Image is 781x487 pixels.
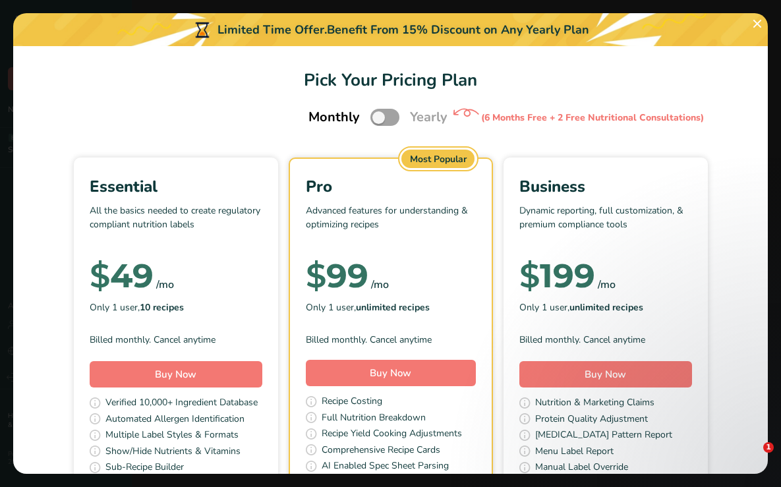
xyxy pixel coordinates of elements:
p: Advanced features for understanding & optimizing recipes [306,204,476,243]
div: /mo [598,277,616,293]
div: Billed monthly. Cancel anytime [90,333,262,347]
p: Dynamic reporting, full customization, & premium compliance tools [519,204,692,243]
span: Sub-Recipe Builder [105,460,184,476]
span: Automated Allergen Identification [105,412,245,428]
span: Only 1 user, [519,301,643,314]
div: Pro [306,175,476,198]
div: Essential [90,175,262,198]
button: Buy Now [519,361,692,387]
span: $ [519,256,540,296]
div: Business [519,175,692,198]
span: Recipe Costing [322,394,382,411]
b: unlimited recipes [569,301,643,314]
div: Limited Time Offer. [13,13,768,46]
div: 199 [519,263,595,289]
div: /mo [371,277,389,293]
span: Only 1 user, [306,301,430,314]
span: Yearly [410,107,448,127]
span: Menu Label Report [535,444,614,461]
span: Buy Now [155,368,196,381]
span: Show/Hide Nutrients & Vitamins [105,444,241,461]
div: Billed monthly. Cancel anytime [306,333,476,347]
span: $ [90,256,110,296]
span: Full Nutrition Breakdown [322,411,426,427]
b: unlimited recipes [356,301,430,314]
span: Buy Now [370,366,411,380]
iframe: Intercom live chat [736,442,768,474]
span: Manual Label Override [535,460,628,476]
div: (6 Months Free + 2 Free Nutritional Consultations) [481,111,704,125]
span: Only 1 user, [90,301,184,314]
button: Buy Now [306,360,476,386]
span: Verified 10,000+ Ingredient Database [105,395,258,412]
span: 1 [763,442,774,453]
h1: Pick Your Pricing Plan [29,67,752,93]
span: AI Enabled Spec Sheet Parsing [322,459,449,475]
span: $ [306,256,326,296]
div: /mo [156,277,174,293]
span: Multiple Label Styles & Formats [105,428,239,444]
span: Comprehensive Recipe Cards [322,443,440,459]
div: 49 [90,263,154,289]
span: Recipe Yield Cooking Adjustments [322,426,462,443]
div: Most Popular [401,150,475,168]
div: 99 [306,263,368,289]
button: Buy Now [90,361,262,387]
div: Benefit From 15% Discount on Any Yearly Plan [327,21,589,39]
b: 10 recipes [140,301,184,314]
div: Billed monthly. Cancel anytime [519,333,692,347]
p: All the basics needed to create regulatory compliant nutrition labels [90,204,262,243]
span: Monthly [308,107,360,127]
